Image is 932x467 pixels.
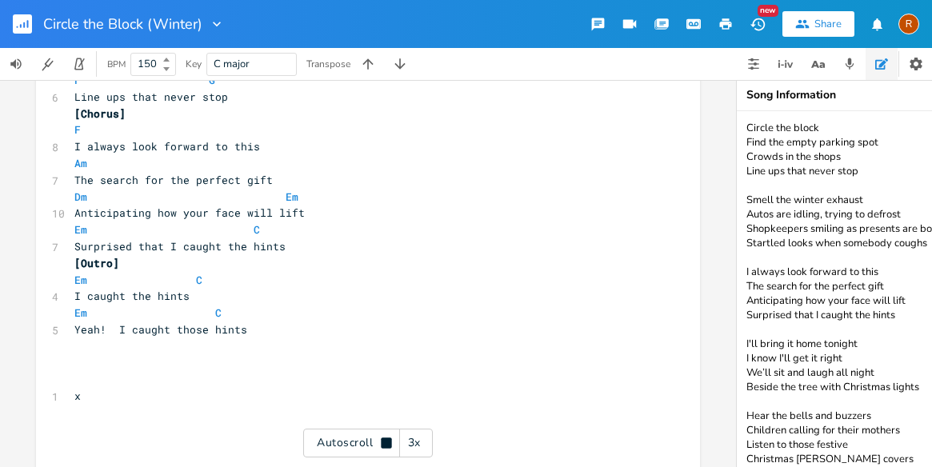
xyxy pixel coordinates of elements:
span: x [74,389,81,403]
span: [Chorus] [74,106,126,121]
span: C [254,222,260,237]
button: Share [782,11,854,37]
div: BPM [107,60,126,69]
span: The search for the perfect gift [74,173,273,187]
span: C [196,273,202,287]
div: Ray [898,14,919,34]
span: [Outro] [74,256,119,270]
div: New [758,5,778,17]
span: C [215,305,222,320]
span: Circle the Block (Winter) [43,17,202,31]
span: Em [286,190,298,204]
span: Anticipating how your face will lift [74,206,305,220]
div: Key [186,59,202,69]
span: Dm [74,190,87,204]
span: Am [74,156,87,170]
span: C major [214,57,250,71]
span: Line ups that never stop [74,90,228,104]
span: Em [74,305,87,320]
div: Share [814,17,842,31]
div: Transpose [306,59,350,69]
span: I caught the hints [74,289,190,303]
div: Autoscroll [303,429,433,457]
span: F [74,122,81,137]
span: Em [74,222,87,237]
span: I always look forward to this [74,139,260,154]
span: Surprised that I caught the hints [74,239,286,253]
button: R [898,6,919,42]
div: 3x [400,429,429,457]
span: Yeah! I caught those hints [74,322,247,337]
button: New [742,10,774,38]
span: Em [74,273,87,287]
